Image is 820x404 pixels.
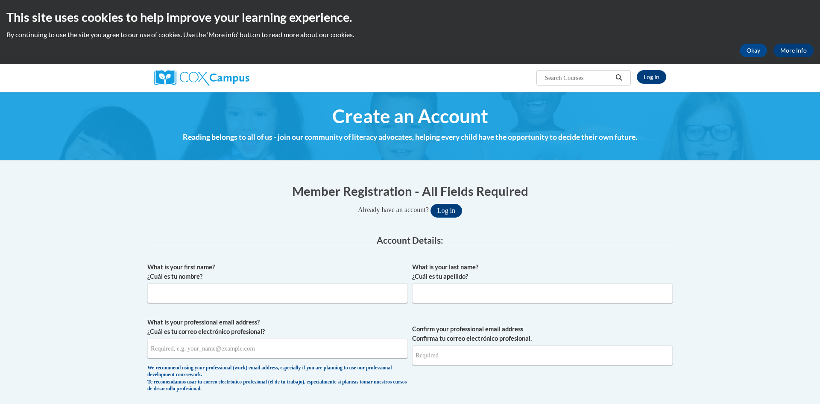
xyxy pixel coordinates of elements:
button: Log in [430,204,462,218]
label: What is your last name? ¿Cuál es tu apellido? [412,262,673,281]
input: Metadata input [147,339,408,358]
label: What is your professional email address? ¿Cuál es tu correo electrónico profesional? [147,318,408,336]
h2: This site uses cookies to help improve your learning experience. [6,9,814,26]
input: Metadata input [147,283,408,303]
a: More Info [773,44,814,57]
span: Already have an account? [358,206,429,213]
button: Search [612,73,625,83]
span: Create an Account [332,105,488,127]
label: What is your first name? ¿Cuál es tu nombre? [147,262,408,281]
a: Log In [637,70,666,84]
input: Search Courses [544,73,612,83]
input: Required [412,345,673,365]
h4: Reading belongs to all of us - join our community of literacy advocates, helping every child have... [147,132,673,143]
label: Confirm your professional email address Confirma tu correo electrónico profesional. [412,324,673,343]
input: Metadata input [412,283,673,303]
button: Okay [740,44,767,57]
p: By continuing to use the site you agree to our use of cookies. Use the ‘More info’ button to read... [6,30,814,39]
img: Cox Campus [154,70,249,86]
div: We recommend using your professional (work) email address, especially if you are planning to use ... [147,365,408,393]
span: Account Details: [377,235,443,245]
h1: Member Registration - All Fields Required [147,182,673,200]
